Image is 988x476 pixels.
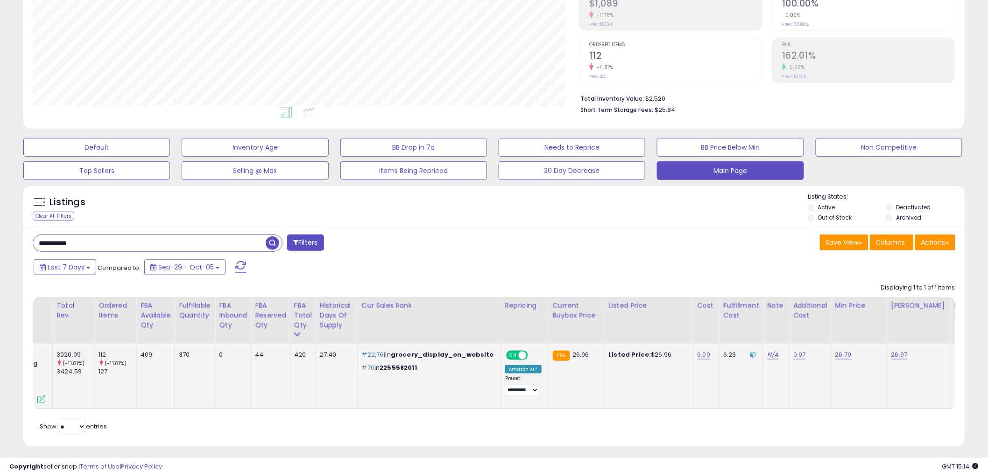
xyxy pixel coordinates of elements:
button: Filters [287,235,324,251]
div: Cost [698,301,716,310]
div: FBA Total Qty [294,301,312,330]
button: Sep-29 - Oct-05 [144,259,226,275]
small: Prev: 161.91% [782,74,806,79]
div: 44 [255,351,283,359]
span: Ordered Items [589,42,762,48]
div: 3020.09 [56,351,94,359]
button: 30 Day Decrease [499,161,645,180]
div: Preset: [505,375,542,396]
button: Inventory Age [182,138,328,157]
button: Columns [870,235,914,250]
span: ROI [782,42,955,48]
li: $2,520 [580,92,948,103]
p: in [362,351,494,359]
span: grocery_display_on_website [391,350,494,359]
button: Actions [915,235,955,250]
span: Compared to: [98,263,141,272]
div: Cur Sales Rank [362,301,497,310]
div: 370 [179,351,208,359]
label: Deactivated [896,203,931,211]
a: 26.97 [891,350,908,359]
button: Non Competitive [816,138,962,157]
label: Active [818,203,835,211]
button: Items Being Repriced [340,161,487,180]
div: Min Price [835,301,883,310]
div: 6.23 [723,351,756,359]
div: Additional Cost [793,301,827,320]
div: $26.96 [609,351,686,359]
small: -11.76% [593,12,614,19]
span: Last 7 Days [48,262,85,272]
button: Selling @ Max [182,161,328,180]
div: seller snap | | [9,462,162,471]
h2: 162.01% [782,50,955,63]
div: 3424.59 [56,367,94,376]
b: Total Inventory Value: [580,95,644,103]
small: (-11.81%) [105,359,127,367]
a: Terms of Use [80,462,120,471]
div: Fulfillable Quantity [179,301,211,320]
small: 0.00% [782,12,801,19]
div: 420 [294,351,309,359]
a: N/A [767,350,778,359]
label: Out of Stock [818,214,852,221]
div: 27.40 [320,351,351,359]
small: 0.06% [786,64,805,71]
div: Amazon AI * [505,365,542,373]
button: Save View [820,235,868,250]
div: 100% [955,351,986,359]
div: Ordered Items [99,301,133,320]
div: Total Rev. [56,301,91,320]
b: Listed Price: [609,350,651,359]
label: Archived [896,214,921,221]
span: 2025-10-14 15:14 GMT [942,462,979,471]
div: Listed Price [609,301,690,310]
button: Needs to Reprice [499,138,645,157]
div: 409 [141,351,168,359]
button: BB Price Below Min [657,138,804,157]
small: FBA [553,351,570,361]
div: Clear All Filters [33,212,74,221]
a: 6.00 [698,350,711,359]
button: BB Drop in 7d [340,138,487,157]
div: 112 [99,351,136,359]
div: Repricing [505,301,545,310]
small: -11.81% [593,64,613,71]
p: Listing States: [808,193,965,201]
button: Top Sellers [23,161,170,180]
span: 2255582011 [380,363,417,372]
button: Default [23,138,170,157]
div: Fulfillment Cost [723,301,759,320]
div: 0 [219,351,244,359]
a: Privacy Policy [121,462,162,471]
span: Sep-29 - Oct-05 [158,262,214,272]
div: FBA inbound Qty [219,301,247,330]
span: Show: entries [40,422,107,431]
a: 0.97 [793,350,806,359]
div: Current Buybox Price [553,301,601,320]
span: #22,761 [362,350,386,359]
strong: Copyright [9,462,43,471]
a: 26.79 [835,350,852,359]
div: Historical Days Of Supply [320,301,354,330]
span: $25.84 [655,105,675,114]
small: Prev: $1,234 [589,21,612,27]
div: Displaying 1 to 1 of 1 items [881,283,955,292]
span: ON [507,352,519,359]
span: Columns [876,238,905,247]
small: Prev: 127 [589,74,606,79]
span: #70 [362,363,374,372]
div: FBA Available Qty [141,301,171,330]
div: Note [767,301,785,310]
button: Last 7 Days [34,259,96,275]
div: [PERSON_NAME] [891,301,947,310]
span: 26.96 [572,350,589,359]
b: Short Term Storage Fees: [580,106,653,114]
h5: Listings [49,196,85,209]
p: in [362,364,494,372]
div: FBA Reserved Qty [255,301,286,330]
small: Prev: 100.00% [782,21,809,27]
button: Main Page [657,161,804,180]
div: 127 [99,367,136,376]
h2: 112 [589,50,762,63]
